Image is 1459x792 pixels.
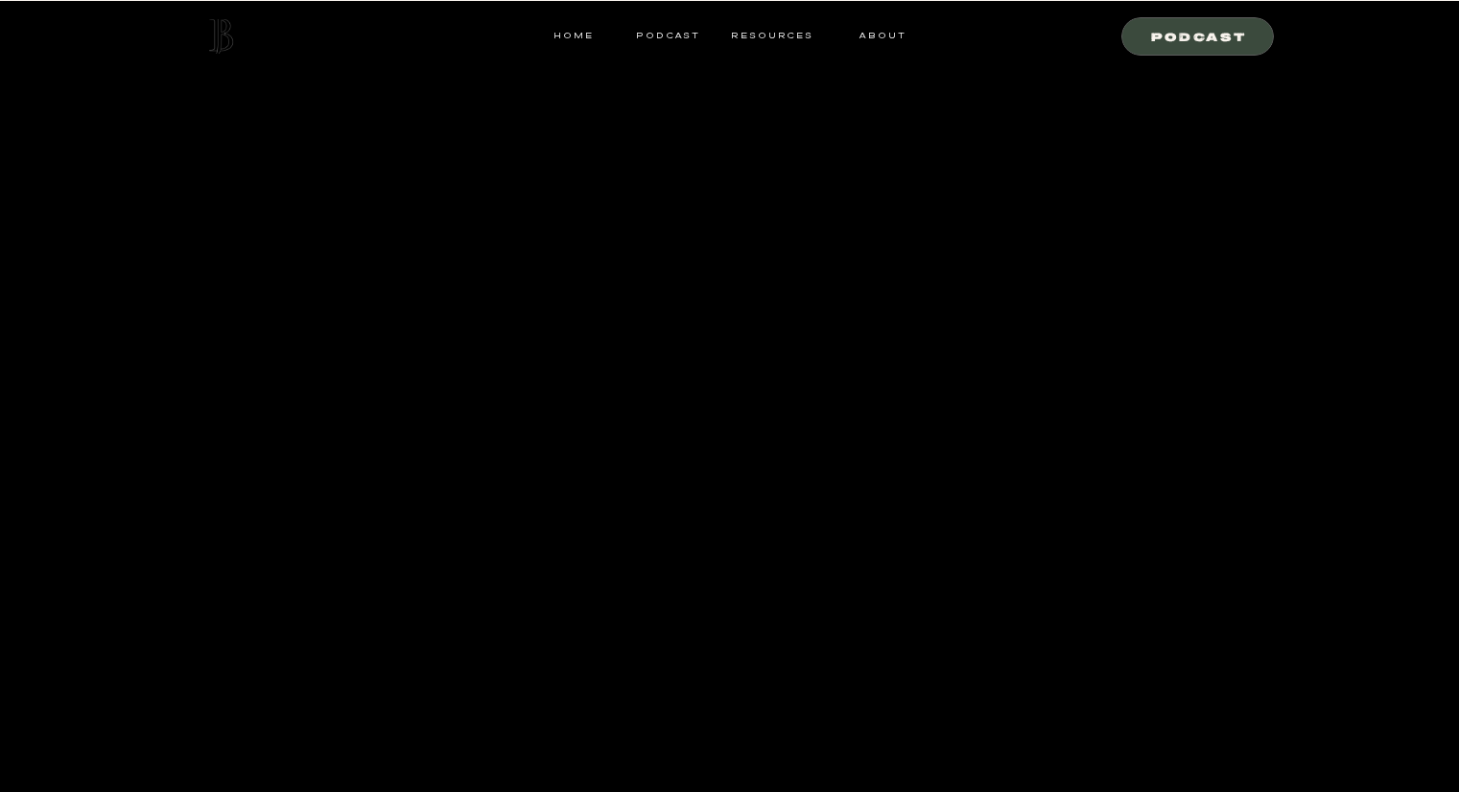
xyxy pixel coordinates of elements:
a: HOME [553,27,594,44]
a: Podcast [630,27,706,44]
a: resources [724,27,813,44]
a: ABOUT [858,27,906,44]
a: Podcast [1134,27,1264,44]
